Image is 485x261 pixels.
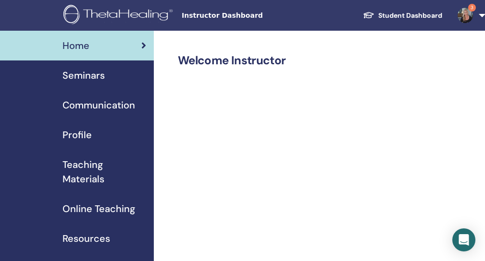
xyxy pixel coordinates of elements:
span: Home [62,38,89,53]
img: graduation-cap-white.svg [363,11,374,19]
img: default.jpg [458,8,473,23]
span: 3 [468,4,476,12]
span: Profile [62,128,92,142]
span: Seminars [62,68,105,83]
a: Student Dashboard [355,7,450,24]
div: Open Intercom Messenger [452,228,475,251]
span: Communication [62,98,135,112]
img: logo.png [63,5,176,26]
span: Resources [62,231,110,246]
span: Instructor Dashboard [182,11,326,21]
span: Teaching Materials [62,157,146,186]
span: Online Teaching [62,202,135,216]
